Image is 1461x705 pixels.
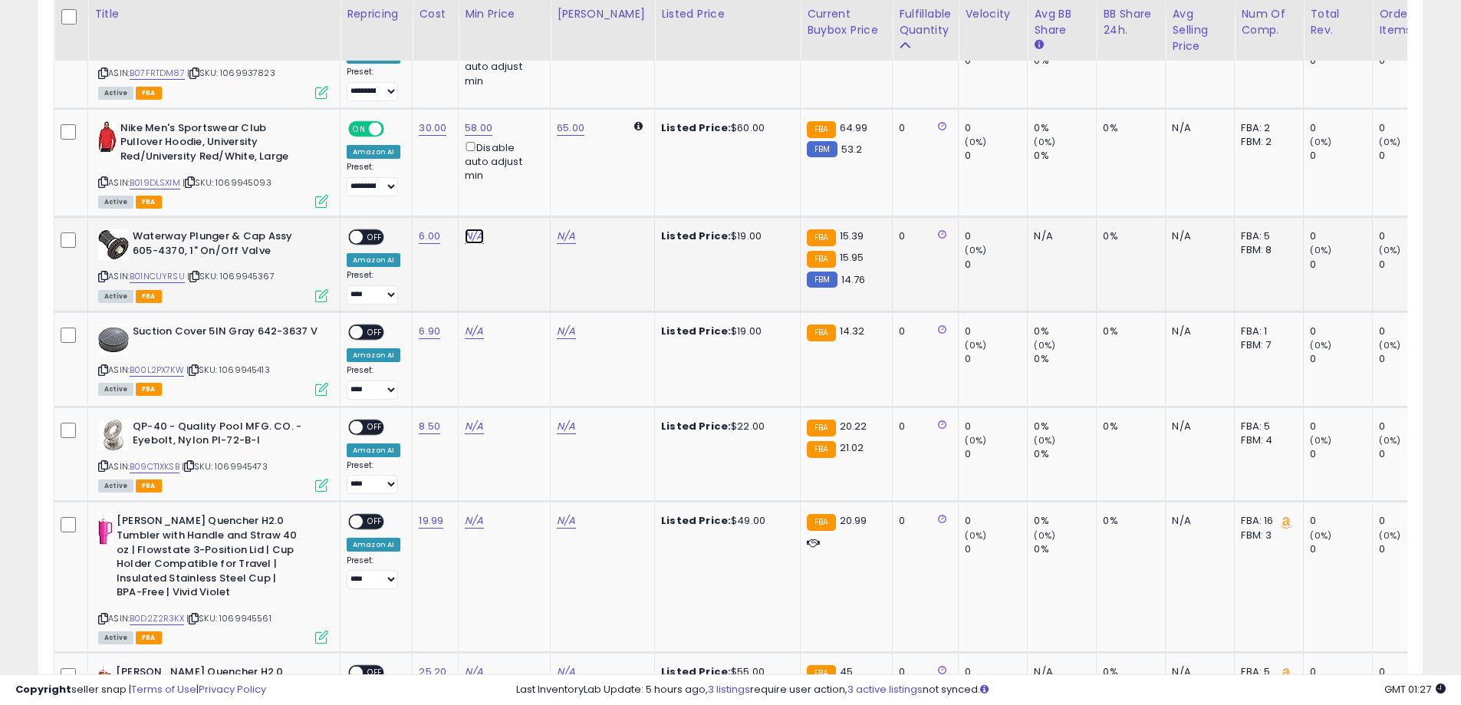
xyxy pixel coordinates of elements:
[899,6,952,38] div: Fulfillable Quantity
[1103,324,1153,338] div: 0%
[661,6,794,22] div: Listed Price
[661,324,731,338] b: Listed Price:
[98,196,133,209] span: All listings currently available for purchase on Amazon
[130,176,180,189] a: B019DLSXIM
[347,555,400,590] div: Preset:
[1310,149,1372,163] div: 0
[465,139,538,183] div: Disable auto adjust min
[98,324,129,355] img: 51ew+-BcsKL._SL40_.jpg
[557,120,584,136] a: 65.00
[899,420,946,433] div: 0
[98,290,133,303] span: All listings currently available for purchase on Amazon
[1310,352,1372,366] div: 0
[1034,38,1043,52] small: Avg BB Share.
[840,120,868,135] span: 64.99
[1379,324,1441,338] div: 0
[182,460,268,473] span: | SKU: 1069945473
[807,272,837,288] small: FBM
[187,270,275,282] span: | SKU: 1069945367
[807,441,835,458] small: FBA
[98,121,117,152] img: 41vN-0OfEGL._SL40_.jpg
[661,513,731,528] b: Listed Price:
[130,270,185,283] a: B01NCUYRSU
[1310,420,1372,433] div: 0
[661,514,788,528] div: $49.00
[1310,229,1372,243] div: 0
[465,120,492,136] a: 58.00
[419,229,440,244] a: 6.00
[557,513,575,529] a: N/A
[661,419,731,433] b: Listed Price:
[965,229,1027,243] div: 0
[661,324,788,338] div: $19.00
[1103,6,1159,38] div: BB Share 24h.
[117,514,303,603] b: [PERSON_NAME] Quencher H2.0 Tumbler with Handle and Straw 40 oz | Flowstate 3-Position Lid | Cup ...
[965,149,1027,163] div: 0
[807,141,837,157] small: FBM
[1034,514,1096,528] div: 0%
[136,87,162,100] span: FBA
[1034,529,1055,542] small: (0%)
[186,612,271,624] span: | SKU: 1069945561
[1241,514,1292,528] div: FBA: 16
[965,542,1027,556] div: 0
[661,229,788,243] div: $19.00
[363,516,387,529] span: OFF
[98,420,328,491] div: ASIN:
[465,44,538,88] div: Disable auto adjust min
[98,324,328,394] div: ASIN:
[15,682,71,697] strong: Copyright
[1379,149,1441,163] div: 0
[965,529,986,542] small: (0%)
[133,420,319,452] b: QP-40 - Quality Pool MFG. CO. - Eyebolt, Nylon PI-72-B-I
[661,120,731,135] b: Listed Price:
[965,121,1027,135] div: 0
[1310,258,1372,272] div: 0
[661,121,788,135] div: $60.00
[965,352,1027,366] div: 0
[465,324,483,339] a: N/A
[1379,229,1441,243] div: 0
[840,419,867,433] span: 20.22
[840,229,864,243] span: 15.39
[1310,339,1331,351] small: (0%)
[347,270,400,305] div: Preset:
[1310,6,1366,38] div: Total Rev.
[1379,339,1400,351] small: (0%)
[965,339,986,351] small: (0%)
[363,231,387,244] span: OFF
[1379,447,1441,461] div: 0
[1379,244,1400,256] small: (0%)
[1241,6,1297,38] div: Num of Comp.
[419,324,440,339] a: 6.90
[899,514,946,528] div: 0
[557,419,575,434] a: N/A
[899,229,946,243] div: 0
[807,251,835,268] small: FBA
[807,324,835,341] small: FBA
[1172,324,1222,338] div: N/A
[136,479,162,493] span: FBA
[465,229,483,244] a: N/A
[965,434,986,446] small: (0%)
[1310,324,1372,338] div: 0
[98,229,328,301] div: ASIN:
[899,121,946,135] div: 0
[363,326,387,339] span: OFF
[136,196,162,209] span: FBA
[133,324,319,343] b: Suction Cover 5IN Gray 642-3637 V
[363,420,387,433] span: OFF
[841,272,866,287] span: 14.76
[899,324,946,338] div: 0
[347,253,400,267] div: Amazon AI
[98,479,133,493] span: All listings currently available for purchase on Amazon
[1241,121,1292,135] div: FBA: 2
[347,162,400,196] div: Preset:
[807,6,886,38] div: Current Buybox Price
[347,443,400,457] div: Amazon AI
[1379,54,1441,68] div: 0
[965,324,1027,338] div: 0
[1034,136,1055,148] small: (0%)
[965,514,1027,528] div: 0
[419,6,452,22] div: Cost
